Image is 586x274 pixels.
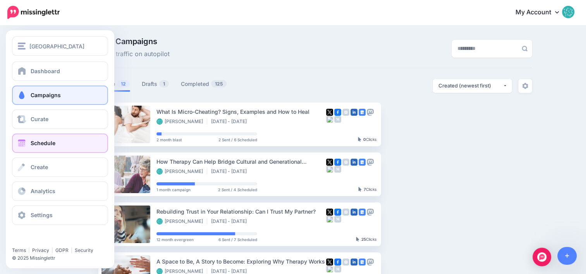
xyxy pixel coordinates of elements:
[359,209,366,216] img: google_business-square.png
[55,247,69,253] a: GDPR
[356,237,359,241] img: pointer-grey-darker.png
[28,247,30,253] span: |
[12,62,108,81] a: Dashboard
[12,110,108,129] a: Curate
[12,247,26,253] a: Terms
[31,140,55,146] span: Schedule
[52,247,53,253] span: |
[156,138,182,142] span: 2 month blast
[218,138,257,142] span: 2 Sent / 6 Scheduled
[12,134,108,153] a: Schedule
[211,80,227,87] span: 125
[7,6,60,19] img: Missinglettr
[98,38,170,45] span: Drip Campaigns
[334,159,341,166] img: facebook-square.png
[12,182,108,201] a: Analytics
[334,259,341,265] img: facebook-square.png
[326,116,333,123] img: bluesky-grey-square.png
[334,209,341,216] img: facebook-square.png
[32,247,49,253] a: Privacy
[358,137,376,142] div: Clicks
[12,86,108,105] a: Campaigns
[367,109,374,116] img: mastodon-grey-square.png
[342,159,349,166] img: instagram-grey-square.png
[351,259,357,265] img: linkedin-square.png
[156,107,326,116] div: What Is Micro-Cheating? Signs, Examples and How to Heal
[326,209,333,216] img: twitter-square.png
[31,68,60,74] span: Dashboard
[181,79,227,89] a: Completed125
[326,259,333,265] img: twitter-square.png
[31,188,55,194] span: Analytics
[359,109,366,116] img: google_business-square.png
[342,259,349,265] img: instagram-grey-square.png
[29,42,84,51] span: [GEOGRAPHIC_DATA]
[351,209,357,216] img: linkedin-square.png
[12,158,108,177] a: Create
[367,259,374,265] img: mastodon-grey-square.png
[156,257,326,266] div: A Space to Be, A Story to Become: Exploring Why Therapy Works
[142,79,169,89] a: Drafts1
[156,157,326,166] div: How Therapy Can Help Bridge Cultural and Generational Parenting Differences
[334,166,341,173] img: medium-grey-square.png
[211,218,251,224] li: [DATE] - [DATE]
[326,216,333,223] img: bluesky-grey-square.png
[522,83,528,89] img: settings-grey.png
[156,218,207,224] li: [PERSON_NAME]
[358,187,362,192] img: pointer-grey-darker.png
[326,166,333,173] img: bluesky-grey-square.png
[12,36,108,56] button: [GEOGRAPHIC_DATA]
[12,254,113,262] li: © 2025 Missinglettr
[342,209,349,216] img: instagram-grey-square.png
[159,80,169,87] span: 1
[359,159,366,166] img: google_business-square.png
[334,216,341,223] img: medium-grey-square.png
[522,46,528,51] img: search-grey-6.png
[71,247,72,253] span: |
[351,159,357,166] img: linkedin-square.png
[211,118,251,125] li: [DATE] - [DATE]
[31,212,53,218] span: Settings
[334,109,341,116] img: facebook-square.png
[31,164,48,170] span: Create
[351,109,357,116] img: linkedin-square.png
[358,187,376,192] div: Clicks
[326,159,333,166] img: twitter-square.png
[156,168,207,175] li: [PERSON_NAME]
[358,137,361,142] img: pointer-grey-darker.png
[12,236,71,244] iframe: Twitter Follow Button
[18,43,26,50] img: menu.png
[218,188,257,192] span: 2 Sent / 4 Scheduled
[12,205,108,225] a: Settings
[75,247,93,253] a: Security
[364,187,366,192] b: 7
[98,79,130,89] a: Active12
[361,237,366,241] b: 25
[334,116,341,123] img: medium-grey-square.png
[359,259,366,265] img: google_business-square.png
[117,80,130,87] span: 12
[98,49,170,59] span: Drive traffic on autopilot
[367,209,374,216] img: mastodon-grey-square.png
[156,118,207,125] li: [PERSON_NAME]
[334,265,341,272] img: medium-grey-square.png
[156,188,191,192] span: 1 month campaign
[342,109,349,116] img: instagram-grey-square.png
[31,92,61,98] span: Campaigns
[326,109,333,116] img: twitter-square.png
[326,265,333,272] img: bluesky-grey-square.png
[533,248,551,266] div: Open Intercom Messenger
[218,238,257,241] span: 6 Sent / 7 Scheduled
[156,238,194,241] span: 12 month evergreen
[367,159,374,166] img: mastodon-grey-square.png
[356,237,376,242] div: Clicks
[508,3,574,22] a: My Account
[433,79,512,93] button: Created (newest first)
[438,82,503,89] div: Created (newest first)
[156,207,326,216] div: Rebuilding Trust in Your Relationship: Can I Trust My Partner?
[211,168,251,175] li: [DATE] - [DATE]
[31,116,48,122] span: Curate
[363,137,366,142] b: 0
